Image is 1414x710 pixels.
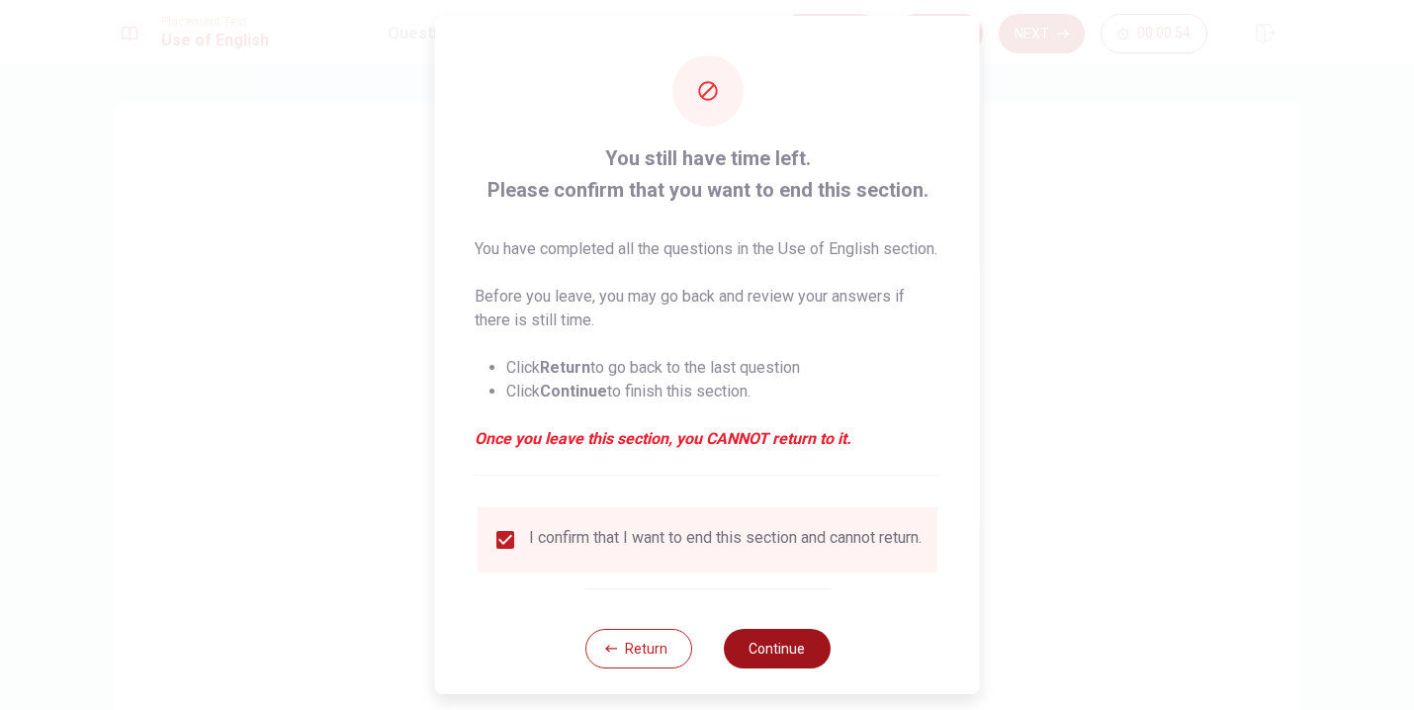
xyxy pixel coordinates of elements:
em: Once you leave this section, you CANNOT return to it. [475,427,940,451]
p: Before you leave, you may go back and review your answers if there is still time. [475,285,940,332]
div: I confirm that I want to end this section and cannot return. [529,528,922,552]
li: Click to go back to the last question [506,356,940,380]
button: Continue [723,629,830,668]
li: Click to finish this section. [506,380,940,403]
span: You still have time left. Please confirm that you want to end this section. [475,142,940,206]
strong: Return [540,358,590,377]
strong: Continue [540,382,607,400]
button: Return [584,629,691,668]
p: You have completed all the questions in the Use of English section. [475,237,940,261]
